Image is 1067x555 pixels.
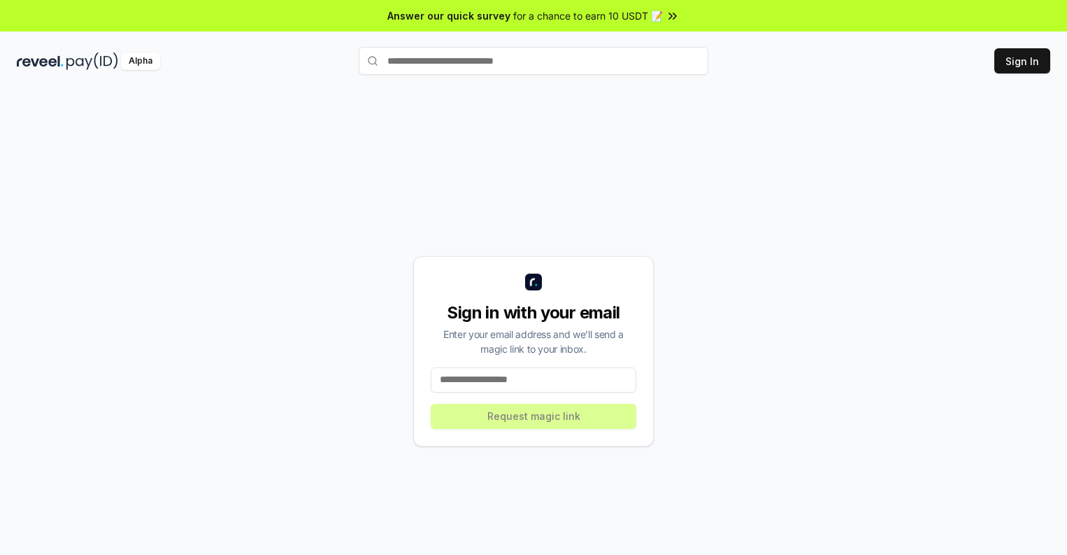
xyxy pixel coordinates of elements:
[994,48,1050,73] button: Sign In
[431,302,636,324] div: Sign in with your email
[513,8,663,23] span: for a chance to earn 10 USDT 📝
[431,327,636,356] div: Enter your email address and we’ll send a magic link to your inbox.
[66,52,118,70] img: pay_id
[525,274,542,290] img: logo_small
[387,8,510,23] span: Answer our quick survey
[17,52,64,70] img: reveel_dark
[121,52,160,70] div: Alpha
